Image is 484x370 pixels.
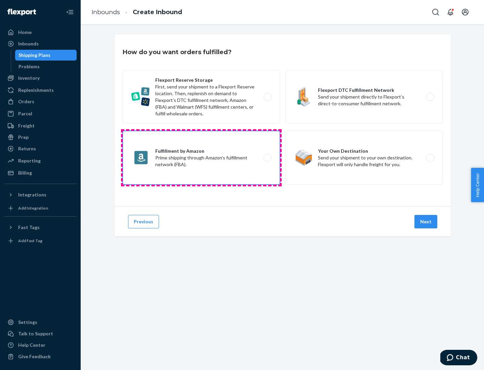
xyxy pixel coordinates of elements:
[18,330,53,337] div: Talk to Support
[18,63,40,70] div: Problems
[18,145,36,152] div: Returns
[4,73,77,83] a: Inventory
[440,350,477,367] iframe: Opens a widget where you can chat to one of our agents
[4,189,77,200] button: Integrations
[4,143,77,154] a: Returns
[4,340,77,350] a: Help Center
[18,122,35,129] div: Freight
[444,5,457,19] button: Open notifications
[18,110,32,117] div: Parcel
[18,353,51,360] div: Give Feedback
[128,215,159,228] button: Previous
[4,155,77,166] a: Reporting
[429,5,442,19] button: Open Search Box
[63,5,77,19] button: Close Navigation
[18,319,37,326] div: Settings
[18,170,32,176] div: Billing
[4,38,77,49] a: Inbounds
[471,168,484,202] button: Help Center
[18,75,40,81] div: Inventory
[18,87,54,94] div: Replenishments
[18,238,42,244] div: Add Fast Tag
[4,27,77,38] a: Home
[18,40,39,47] div: Inbounds
[4,235,77,246] a: Add Fast Tag
[4,222,77,233] button: Fast Tags
[4,317,77,328] a: Settings
[4,203,77,214] a: Add Integration
[18,29,32,36] div: Home
[133,8,182,16] a: Create Inbound
[4,132,77,143] a: Prep
[458,5,472,19] button: Open account menu
[4,351,77,362] button: Give Feedback
[18,157,41,164] div: Reporting
[15,50,77,61] a: Shipping Plans
[18,224,40,231] div: Fast Tags
[4,120,77,131] a: Freight
[18,342,45,348] div: Help Center
[4,85,77,96] a: Replenishments
[4,168,77,178] a: Billing
[18,205,48,211] div: Add Integration
[4,108,77,119] a: Parcel
[4,328,77,339] button: Talk to Support
[123,48,232,57] h3: How do you want orders fulfilled?
[18,98,34,105] div: Orders
[91,8,120,16] a: Inbounds
[4,96,77,107] a: Orders
[15,61,77,72] a: Problems
[414,215,437,228] button: Next
[7,9,36,15] img: Flexport logo
[18,52,50,59] div: Shipping Plans
[18,191,46,198] div: Integrations
[86,2,188,22] ol: breadcrumbs
[18,134,29,141] div: Prep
